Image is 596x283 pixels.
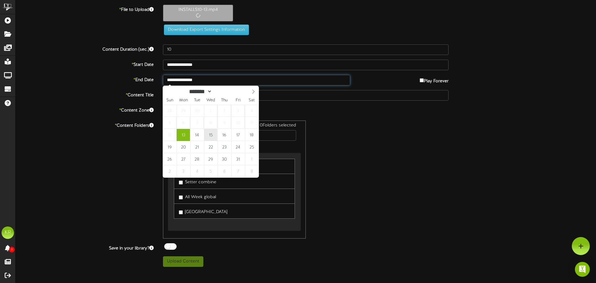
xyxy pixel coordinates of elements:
span: November 3, 2025 [177,165,190,177]
label: Save in your library? [11,243,158,252]
span: October 4, 2025 [245,105,258,117]
span: October 24, 2025 [231,141,245,153]
label: Content Duration (sec.) [11,44,158,53]
span: October 11, 2025 [245,117,258,129]
span: November 8, 2025 [245,165,258,177]
span: Sun [163,98,177,103]
span: October 19, 2025 [163,141,176,153]
span: October 20, 2025 [177,141,190,153]
div: KR [2,226,14,239]
span: October 14, 2025 [190,129,204,141]
span: October 17, 2025 [231,129,245,141]
span: Sat [245,98,259,103]
input: Play Forever [420,78,424,82]
span: October 3, 2025 [231,105,245,117]
span: October 23, 2025 [218,141,231,153]
span: October 6, 2025 [177,117,190,129]
span: October 1, 2025 [204,105,217,117]
span: October 2, 2025 [218,105,231,117]
span: November 7, 2025 [231,165,245,177]
span: Fri [231,98,245,103]
span: September 29, 2025 [177,105,190,117]
span: October 13, 2025 [177,129,190,141]
button: Upload Content [163,256,203,267]
span: October 28, 2025 [190,153,204,165]
label: All Week global [179,192,216,200]
input: Year [212,88,234,95]
span: November 4, 2025 [190,165,204,177]
label: Setter combine [179,177,216,185]
label: End Date [11,75,158,83]
span: November 2, 2025 [163,165,176,177]
span: October 29, 2025 [204,153,217,165]
span: October 26, 2025 [163,153,176,165]
span: Thu [218,98,231,103]
span: Wed [204,98,218,103]
div: Open Intercom Messenger [575,262,590,277]
span: Tue [190,98,204,103]
span: October 27, 2025 [177,153,190,165]
span: Mon [177,98,190,103]
span: November 1, 2025 [245,153,258,165]
label: Play Forever [420,75,449,84]
span: September 28, 2025 [163,105,176,117]
span: October 15, 2025 [204,129,217,141]
label: File to Upload [11,5,158,13]
span: October 8, 2025 [204,117,217,129]
span: October 5, 2025 [163,117,176,129]
input: Setter combine [179,180,183,185]
span: October 16, 2025 [218,129,231,141]
span: September 30, 2025 [190,105,204,117]
span: October 7, 2025 [190,117,204,129]
label: Start Date [11,60,158,68]
span: October 18, 2025 [245,129,258,141]
label: [GEOGRAPHIC_DATA] [179,207,227,215]
a: Download Export Settings Information [161,27,249,32]
span: October 12, 2025 [163,129,176,141]
span: October 21, 2025 [190,141,204,153]
span: October 31, 2025 [231,153,245,165]
label: Content Folders [11,121,158,129]
span: November 5, 2025 [204,165,217,177]
input: All Week global [179,195,183,199]
span: October 30, 2025 [218,153,231,165]
label: Content Title [11,90,158,98]
span: October 25, 2025 [245,141,258,153]
span: October 22, 2025 [204,141,217,153]
input: Title of this Content [163,90,449,101]
span: November 6, 2025 [218,165,231,177]
input: [GEOGRAPHIC_DATA] [179,210,183,214]
button: Download Export Settings Information [164,25,249,35]
span: October 9, 2025 [218,117,231,129]
label: Content Zone [11,105,158,114]
span: October 10, 2025 [231,117,245,129]
span: 0 [9,247,15,253]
